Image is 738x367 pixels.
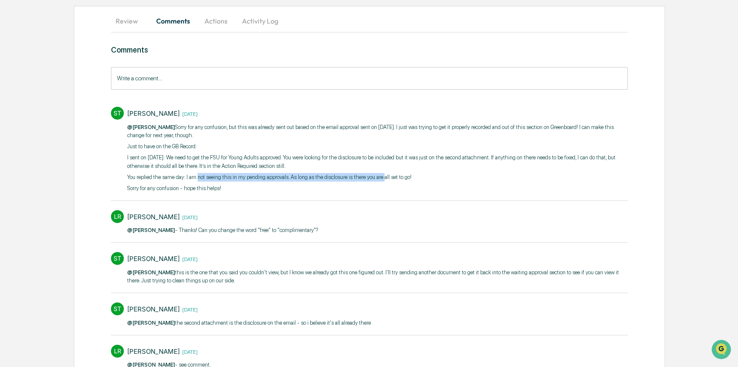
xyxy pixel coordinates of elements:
input: Clear [22,39,141,48]
div: We're available if you need us! [29,74,108,81]
iframe: Open customer support [711,339,734,362]
time: Thursday, July 31, 2025 at 11:48:10 AM MDT [180,348,198,355]
p: Sorry for any confusion, but this was already sent out based on the email approval sent on [DATE]... [127,123,627,140]
img: 1746055101610-c473b297-6a78-478c-a979-82029cc54cd1 [9,65,24,81]
time: Thursday, July 31, 2025 at 11:50:55 AM MDT [180,305,198,313]
span: Pylon [85,145,103,151]
button: Actions [197,11,235,31]
p: the second attachment is the disclosure on the email - so i believe it's all already there​ [127,319,371,327]
div: LR [111,345,124,358]
p: How can we help? [9,18,155,32]
span: @[PERSON_NAME] [127,227,175,233]
p: I sent on [DATE]: We need to get the FSU for Young Adults approved. You were looking for the disc... [127,153,627,170]
div: [PERSON_NAME] [127,255,180,263]
div: [PERSON_NAME] [127,109,180,117]
div: 🗄️ [62,109,69,115]
div: Start new chat [29,65,140,74]
span: Data Lookup [17,124,54,132]
button: Review [111,11,149,31]
div: 🔎 [9,125,15,132]
div: ST [111,107,124,120]
p: Sorry for any confusion - hope this helps! [127,184,627,193]
div: [PERSON_NAME] [127,213,180,221]
a: 🖐️Preclearance [5,104,58,120]
span: Attestations [70,108,106,116]
div: [PERSON_NAME] [127,305,180,313]
span: @[PERSON_NAME] [127,269,175,276]
time: Friday, August 8, 2025 at 3:51:17 PM MDT [180,255,198,262]
button: Start new chat [145,68,155,78]
span: Preclearance [17,108,55,116]
div: ST [111,252,124,265]
time: Monday, August 11, 2025 at 10:01:12 AM MDT [180,110,198,117]
a: 🔎Data Lookup [5,120,57,136]
h3: Comments [111,45,627,54]
a: Powered byPylon [60,144,103,151]
p: - Thanks! Can you change the word "free" to "complimentary"? ​ [127,226,319,235]
span: @[PERSON_NAME] [127,124,175,130]
span: @[PERSON_NAME] [127,320,175,326]
button: Comments [149,11,197,31]
p: Just to have on the GB Record: [127,142,627,151]
div: secondary tabs example [111,11,627,31]
div: [PERSON_NAME] [127,347,180,355]
div: 🖐️ [9,109,15,115]
div: LR [111,210,124,223]
button: Activity Log [235,11,285,31]
time: Monday, August 11, 2025 at 9:27:01 AM MDT [180,213,198,220]
div: ST [111,302,124,315]
p: You replied the same day: I am not seeing this in my pending approvals. As long as the disclosure... [127,173,627,182]
a: 🗄️Attestations [58,104,109,120]
p: this is the one that you said you couldn't view, but I know we already got this one figured out. ... [127,268,627,285]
